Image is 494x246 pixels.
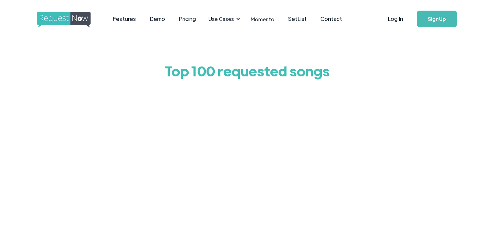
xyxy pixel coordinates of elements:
a: Pricing [172,8,203,29]
a: Sign Up [417,11,457,27]
a: Demo [143,8,172,29]
a: Features [106,8,143,29]
a: Contact [314,8,349,29]
h1: Top 100 requested songs [86,57,408,84]
a: SetList [281,8,314,29]
img: requestnow logo [37,12,103,28]
a: Log In [381,7,410,31]
div: Use Cases [204,8,242,29]
a: Momento [244,9,281,29]
a: home [37,12,89,26]
div: Use Cases [209,15,234,23]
